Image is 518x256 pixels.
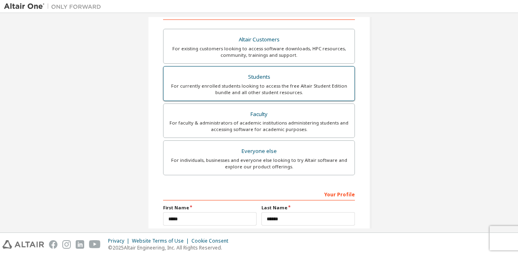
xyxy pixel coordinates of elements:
[108,238,132,244] div: Privacy
[49,240,57,249] img: facebook.svg
[261,204,355,211] label: Last Name
[76,240,84,249] img: linkedin.svg
[89,240,101,249] img: youtube.svg
[168,71,350,83] div: Students
[4,2,105,11] img: Altair One
[132,238,191,244] div: Website Terms of Use
[168,83,350,96] div: For currently enrolled students looking to access the free Altair Student Edition bundle and all ...
[168,34,350,45] div: Altair Customers
[163,204,257,211] label: First Name
[168,146,350,157] div: Everyone else
[168,120,350,133] div: For faculty & administrators of academic institutions administering students and accessing softwa...
[191,238,233,244] div: Cookie Consent
[62,240,71,249] img: instagram.svg
[2,240,44,249] img: altair_logo.svg
[168,109,350,120] div: Faculty
[168,157,350,170] div: For individuals, businesses and everyone else looking to try Altair software and explore our prod...
[108,244,233,251] p: © 2025 Altair Engineering, Inc. All Rights Reserved.
[168,45,350,58] div: For existing customers looking to access software downloads, HPC resources, community, trainings ...
[163,187,355,200] div: Your Profile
